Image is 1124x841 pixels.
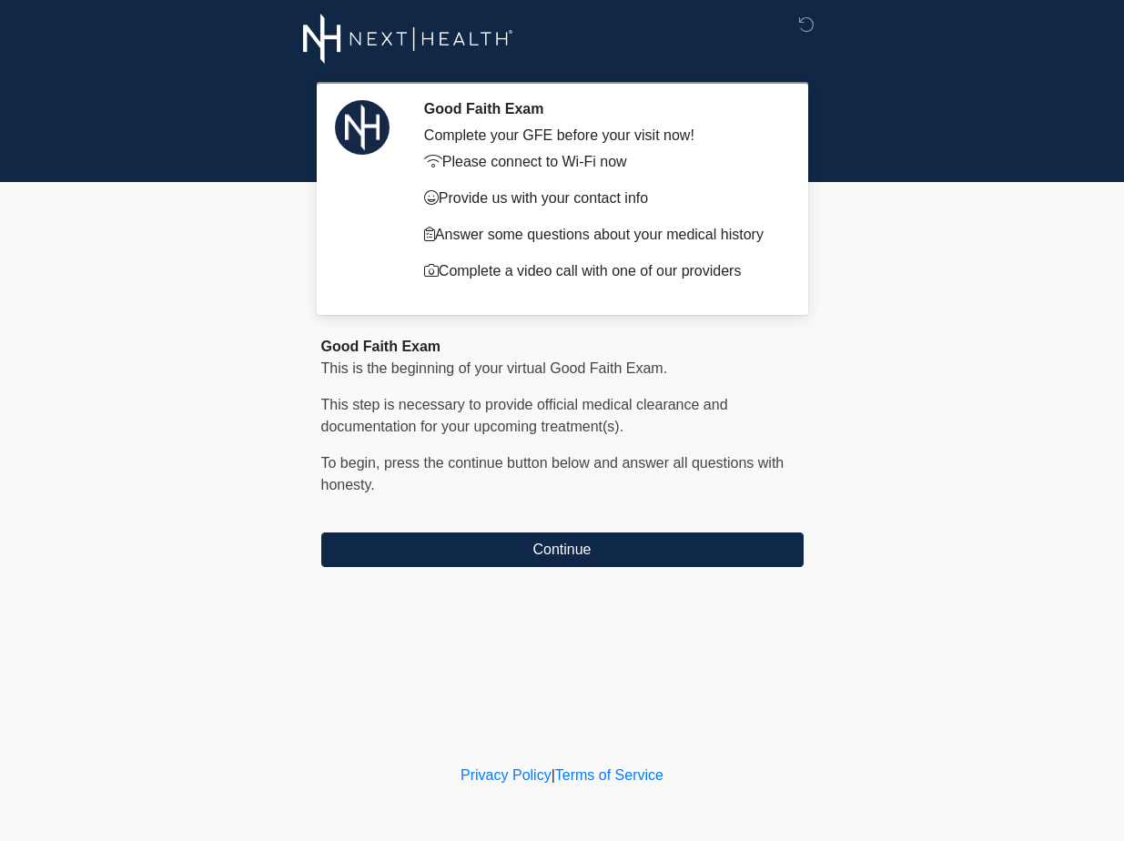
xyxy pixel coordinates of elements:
button: Continue [321,532,804,567]
span: This step is necessary to provide official medical clearance and documentation for your upcoming ... [321,397,728,434]
span: This is the beginning of your virtual Good Faith Exam. [321,360,668,376]
p: Complete a video call with one of our providers [424,260,776,282]
img: Agent Avatar [335,100,390,155]
div: Good Faith Exam [321,336,804,358]
p: Please connect to Wi-Fi now [424,151,776,173]
h2: Good Faith Exam [424,100,776,117]
p: Provide us with your contact info [424,187,776,209]
span: To begin, ﻿﻿﻿﻿﻿﻿press the continue button below and answer all questions with honesty. [321,455,785,492]
div: Complete your GFE before your visit now! [424,125,776,147]
p: Answer some questions about your medical history [424,224,776,246]
a: Privacy Policy [461,767,552,783]
a: | [552,767,555,783]
img: Next-Health Logo [303,14,513,64]
a: Terms of Service [555,767,663,783]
